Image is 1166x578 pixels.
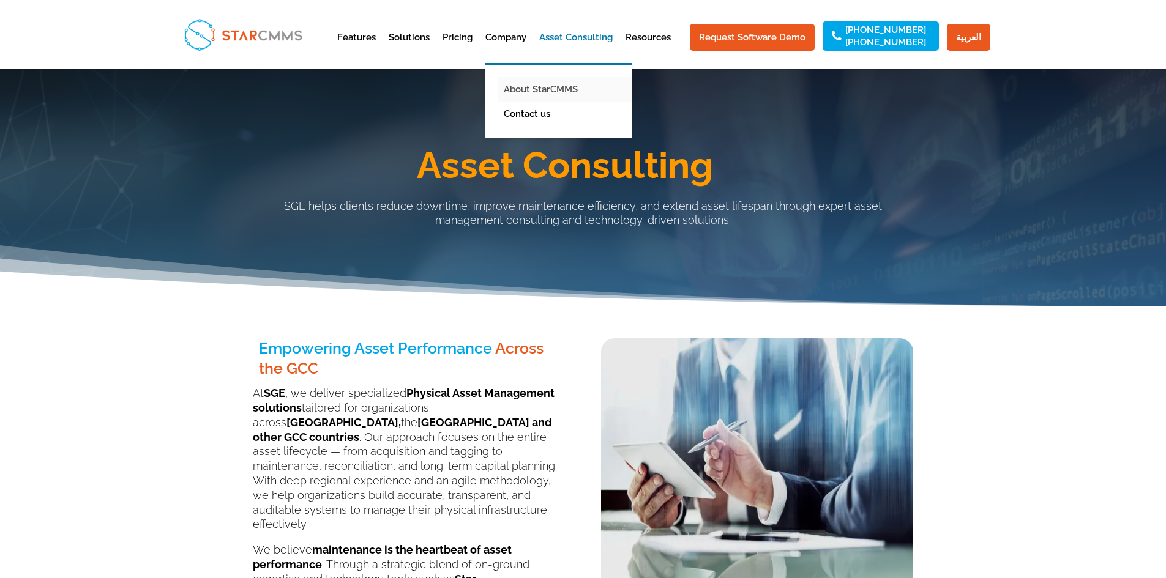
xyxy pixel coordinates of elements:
a: Pricing [443,33,473,63]
iframe: Chat Widget [962,446,1166,578]
b: SGE [264,387,285,399]
p: SGE helps clients reduce downtime, improve maintenance efficiency, and extend asset lifespan thro... [253,199,914,228]
a: [PHONE_NUMBER] [845,38,926,46]
b: [GEOGRAPHIC_DATA] and other GCC countries [253,416,552,443]
span: Across the GCC [259,339,544,377]
a: Resources [626,33,671,63]
a: About StarCMMS [498,77,638,102]
b: [GEOGRAPHIC_DATA], [286,416,401,429]
a: Contact us [498,102,638,126]
h1: Asset Consulting [216,147,914,190]
b: maintenance is the heartbeat of asset performance [253,543,512,571]
a: Features [337,33,376,63]
a: Request Software Demo [690,24,815,51]
p: At , we deliver specialized tailored for organizations across the . Our approach focuses on the e... [253,386,565,543]
a: العربية [947,24,990,51]
span: Empowering Asset Performance [259,339,492,357]
a: Solutions [389,33,430,63]
a: [PHONE_NUMBER] [845,26,926,34]
img: StarCMMS [179,13,307,56]
a: Asset Consulting [539,33,613,63]
a: Company [485,33,526,63]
